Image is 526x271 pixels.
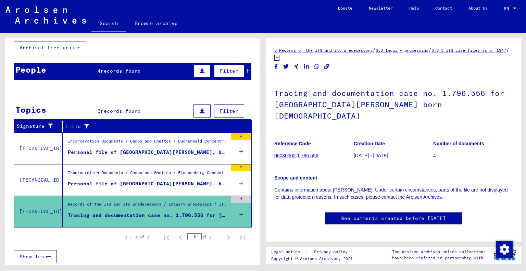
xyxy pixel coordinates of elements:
span: Filter [220,108,238,114]
div: Incarceration Documents / Camps and Ghettos / Buchenwald Concentration Camp / Individual Document... [68,138,227,148]
div: Signature [17,123,57,130]
div: Personal file of [GEOGRAPHIC_DATA][PERSON_NAME], born on [DEMOGRAPHIC_DATA] [68,149,227,156]
span: / [506,47,509,53]
div: | [271,248,356,256]
span: Show less [20,254,47,260]
button: Filter [214,64,244,77]
button: Next page [222,230,235,244]
span: Filter [220,68,238,74]
button: Archival tree units [14,41,86,54]
img: Arolsen_neg.svg [5,7,86,24]
b: Reference Code [274,141,311,146]
button: Copy link [323,62,330,71]
div: Title [65,123,238,130]
button: Show less [14,250,57,263]
button: Share on LinkedIn [303,62,310,71]
button: Share on WhatsApp [313,62,321,71]
button: Share on Twitter [283,62,290,71]
button: Filter [214,104,244,118]
b: Scope and content [274,175,317,181]
div: of 1 [187,234,222,240]
button: Share on Facebook [273,62,280,71]
span: records found [101,68,141,74]
b: Creation Date [354,141,385,146]
div: Personal file of [GEOGRAPHIC_DATA][PERSON_NAME], born on [DEMOGRAPHIC_DATA] [68,180,227,187]
a: 06030302.1.796.556 [274,153,318,158]
div: Records of the ITS and its predecessors / Inquiry processing / ITS case files as of 1947 / Reposi... [68,201,227,211]
span: / [428,47,431,53]
div: Title [65,121,245,132]
a: Legal notice [271,248,305,256]
span: / [373,47,376,53]
a: Search [91,15,126,33]
span: 4 [98,68,101,74]
div: Incarceration Documents / Camps and Ghettos / Flossenbürg Concentration Camp / Individual Documen... [68,170,227,179]
button: Share on Xing [293,62,300,71]
p: The Arolsen Archives online collections [392,249,486,255]
p: have been realized in partnership with [392,255,486,261]
img: yv_logo.png [492,246,518,263]
a: Browse archive [126,15,186,32]
p: 4 [433,152,512,159]
div: Tracing and documentation case no. 1.796.556 for [GEOGRAPHIC_DATA][PERSON_NAME] born [DEMOGRAPHIC... [68,212,227,219]
a: Privacy policy [309,248,356,256]
p: Copyright © Arolsen Archives, 2021 [271,256,356,262]
a: 6 Records of the ITS and its predecessors [274,48,373,53]
div: People [15,63,46,76]
mat-select-trigger: EN [504,6,509,11]
p: Contains information about [PERSON_NAME]. Under certain circumstances, parts of the file are not ... [274,186,512,201]
h1: Tracing and documentation case no. 1.796.556 for [GEOGRAPHIC_DATA][PERSON_NAME] born [DEMOGRAPHIC... [274,77,512,130]
a: 6.3.3 ITS case files as of 1947 [431,48,506,53]
button: Last page [235,230,249,244]
p: [DATE] - [DATE] [354,152,433,159]
button: First page [160,230,174,244]
img: Zustimmung ändern [496,241,513,258]
button: Previous page [174,230,187,244]
b: Number of documents [433,141,484,146]
div: Zustimmung ändern [496,241,512,257]
a: 6.3 Inquiry processing [376,48,428,53]
td: [TECHNICAL_ID] [14,196,63,227]
a: See comments created before [DATE] [341,215,446,222]
div: 1 – 3 of 3 [125,234,149,240]
div: Signature [17,121,64,132]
